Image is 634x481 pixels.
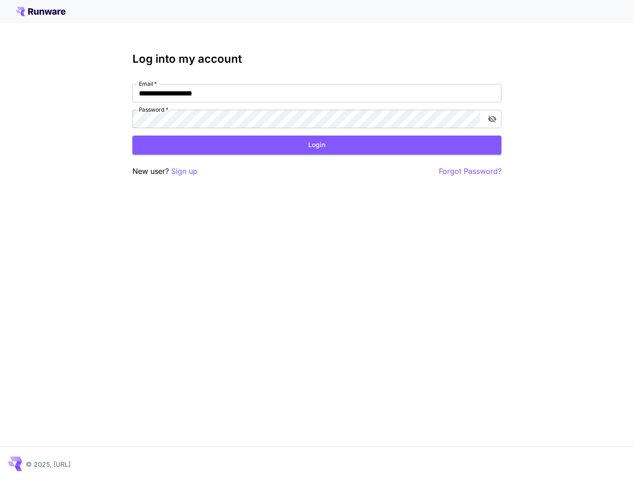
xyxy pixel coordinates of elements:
[132,136,502,154] button: Login
[139,80,157,88] label: Email
[132,166,197,177] p: New user?
[484,111,501,127] button: toggle password visibility
[439,166,502,177] button: Forgot Password?
[26,459,71,469] p: © 2025, [URL]
[132,53,502,65] h3: Log into my account
[139,106,168,113] label: Password
[171,166,197,177] button: Sign up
